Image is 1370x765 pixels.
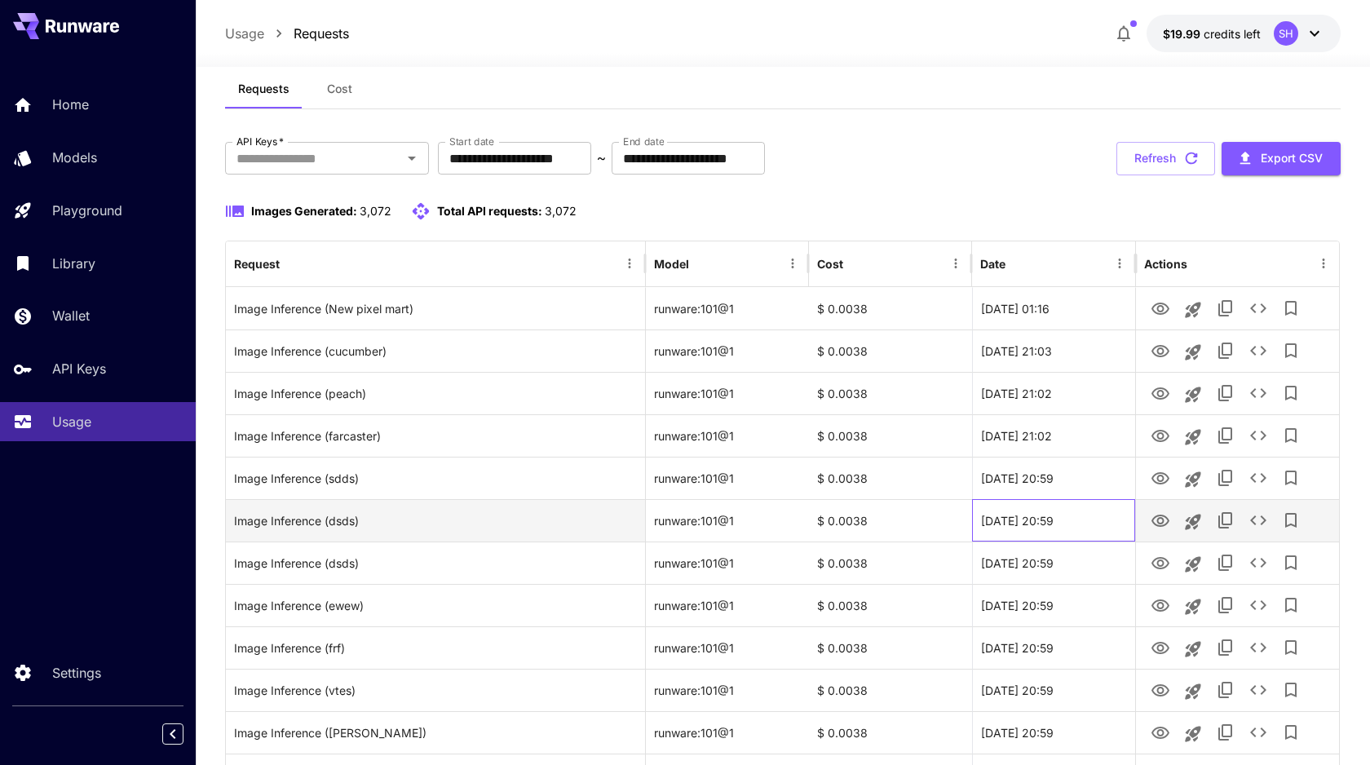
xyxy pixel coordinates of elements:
button: See details [1242,674,1275,706]
button: Copy TaskUUID [1209,716,1242,749]
div: Click to copy prompt [234,500,637,542]
button: See details [1242,631,1275,664]
button: See details [1242,334,1275,367]
div: $19.98873 [1163,25,1261,42]
button: See details [1242,546,1275,579]
div: $ 0.0038 [809,329,972,372]
span: Images Generated: [251,204,357,218]
div: 23 Aug, 2025 20:59 [972,457,1135,499]
p: Usage [225,24,264,43]
button: See details [1242,377,1275,409]
button: Copy TaskUUID [1209,674,1242,706]
div: $ 0.0038 [809,669,972,711]
div: 23 Aug, 2025 20:59 [972,626,1135,669]
div: runware:101@1 [646,626,809,669]
span: 3,072 [545,204,577,218]
button: Copy TaskUUID [1209,292,1242,325]
button: Copy TaskUUID [1209,419,1242,452]
div: runware:101@1 [646,372,809,414]
label: End date [623,135,664,148]
button: Launch in playground [1177,336,1209,369]
button: Menu [944,252,967,275]
button: View Image [1144,291,1177,325]
div: Click to copy prompt [234,712,637,754]
button: Collapse sidebar [162,723,183,745]
button: Copy TaskUUID [1209,334,1242,367]
div: 23 Aug, 2025 20:59 [972,711,1135,754]
div: 23 Aug, 2025 20:59 [972,584,1135,626]
div: $ 0.0038 [809,457,972,499]
span: 3,072 [360,204,391,218]
div: Request [234,257,280,271]
button: Add to library [1275,504,1307,537]
button: Copy TaskUUID [1209,546,1242,579]
nav: breadcrumb [225,24,349,43]
button: View Image [1144,715,1177,749]
button: Launch in playground [1177,463,1209,496]
button: $19.98873SH [1147,15,1341,52]
div: 23 Aug, 2025 21:02 [972,414,1135,457]
button: Menu [781,252,804,275]
button: Launch in playground [1177,378,1209,411]
div: $ 0.0038 [809,542,972,584]
p: Library [52,254,95,273]
button: Add to library [1275,674,1307,706]
button: See details [1242,292,1275,325]
button: Add to library [1275,589,1307,621]
button: Sort [691,252,714,275]
button: Open [400,147,423,170]
div: Cost [817,257,843,271]
button: Add to library [1275,292,1307,325]
p: Playground [52,201,122,220]
div: runware:101@1 [646,414,809,457]
div: Click to copy prompt [234,670,637,711]
div: $ 0.0038 [809,287,972,329]
p: Home [52,95,89,114]
button: View Image [1144,503,1177,537]
p: Usage [52,412,91,431]
button: View Image [1144,418,1177,452]
button: View Image [1144,546,1177,579]
div: 24 Aug, 2025 01:16 [972,287,1135,329]
div: Click to copy prompt [234,627,637,669]
button: Sort [1007,252,1030,275]
button: Launch in playground [1177,294,1209,326]
label: Start date [449,135,494,148]
div: runware:101@1 [646,499,809,542]
button: View Image [1144,630,1177,664]
button: Sort [845,252,868,275]
button: Launch in playground [1177,548,1209,581]
div: runware:101@1 [646,457,809,499]
div: 23 Aug, 2025 21:02 [972,372,1135,414]
button: Add to library [1275,631,1307,664]
button: Add to library [1275,377,1307,409]
div: $ 0.0038 [809,711,972,754]
span: credits left [1204,27,1261,41]
button: Sort [281,252,304,275]
div: runware:101@1 [646,329,809,372]
span: Cost [327,82,352,96]
p: ~ [597,148,606,168]
span: Requests [238,82,289,96]
button: Menu [1312,252,1335,275]
div: 23 Aug, 2025 20:59 [972,499,1135,542]
p: Settings [52,663,101,683]
div: runware:101@1 [646,669,809,711]
button: See details [1242,589,1275,621]
div: $ 0.0038 [809,499,972,542]
div: Click to copy prompt [234,415,637,457]
div: $ 0.0038 [809,626,972,669]
button: Export CSV [1222,142,1341,175]
p: Wallet [52,306,90,325]
div: $ 0.0038 [809,584,972,626]
button: Launch in playground [1177,633,1209,666]
button: Add to library [1275,716,1307,749]
p: API Keys [52,359,106,378]
div: Date [980,257,1005,271]
a: Requests [294,24,349,43]
button: See details [1242,716,1275,749]
button: See details [1242,462,1275,494]
div: Model [654,257,689,271]
button: Launch in playground [1177,718,1209,750]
